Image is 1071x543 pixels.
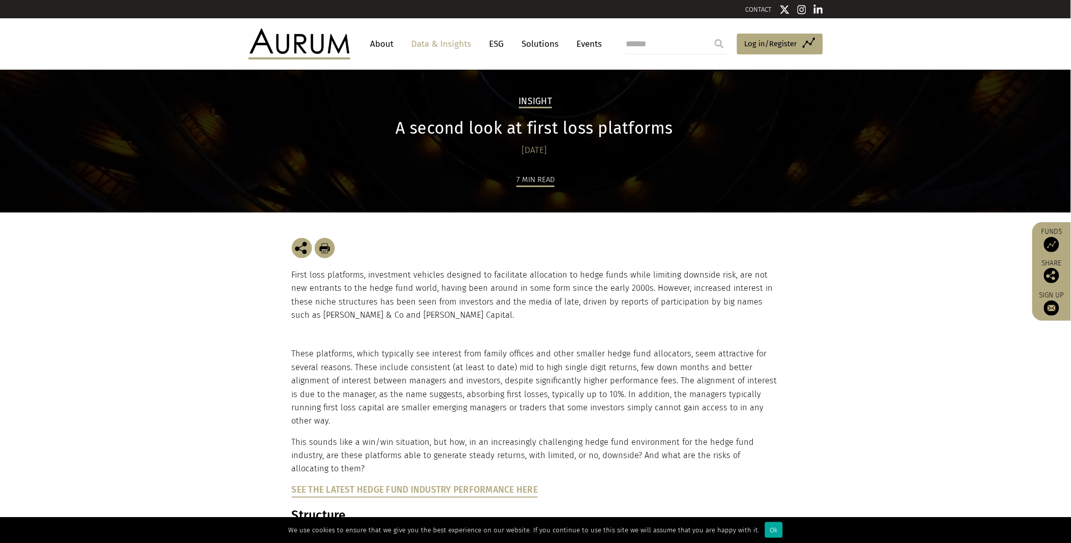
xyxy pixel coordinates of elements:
img: Instagram icon [798,5,807,15]
h1: A second look at first loss platforms [292,118,777,138]
img: Twitter icon [780,5,790,15]
a: Funds [1037,227,1066,252]
h2: Insight [519,96,553,108]
img: Download Article [315,238,335,258]
a: Log in/Register [737,34,823,55]
a: See the latest Hedge Fund Industry Performance here [292,485,538,495]
img: Linkedin icon [814,5,823,15]
p: This sounds like a win/win situation, but how, in an increasingly challenging hedge fund environm... [292,436,777,476]
img: Share this post [292,238,312,258]
div: 7 min read [516,173,555,187]
a: Events [572,35,602,53]
a: CONTACT [746,6,772,13]
span: Log in/Register [745,38,798,50]
img: Share this post [1044,268,1059,283]
h3: Structure [292,508,777,523]
div: Share [1037,260,1066,283]
input: Submit [709,34,729,54]
div: Ok [765,522,783,538]
a: ESG [484,35,509,53]
img: Sign up to our newsletter [1044,300,1059,316]
img: Access Funds [1044,237,1059,252]
p: First loss platforms, investment vehicles designed to facilitate allocation to hedge funds while ... [292,268,780,322]
a: Solutions [517,35,564,53]
div: [DATE] [292,143,777,158]
p: These platforms, which typically see interest from family offices and other smaller hedge fund al... [292,347,777,428]
img: Aurum [249,28,350,59]
a: About [365,35,399,53]
a: Data & Insights [407,35,477,53]
a: Sign up [1037,291,1066,316]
